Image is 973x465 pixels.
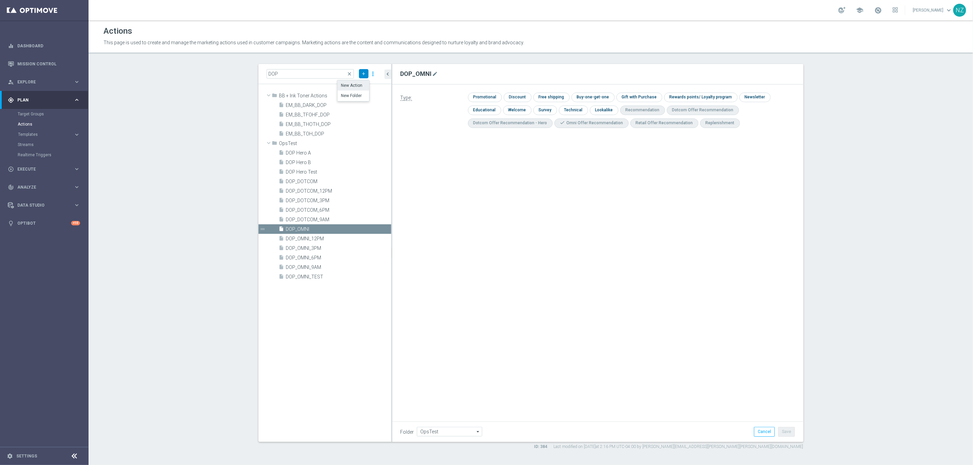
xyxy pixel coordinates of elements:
[279,236,284,243] i: insert_drive_file
[636,120,693,126] div: Retail Offer Recommendation
[341,83,362,88] span: New Action
[778,427,795,436] button: Save
[18,140,88,150] div: Streams
[286,122,391,127] span: EM_BB_THOTH_DOP
[7,203,80,208] div: Data Studio keyboard_arrow_right
[279,188,284,196] i: insert_drive_file
[401,70,432,78] h2: DOP_OMNI
[279,264,284,272] i: insert_drive_file
[74,202,80,208] i: keyboard_arrow_right
[104,39,670,46] p: This page is used to create and manage the marketing actions used in customer campaigns. Marketin...
[7,43,80,49] div: equalizer Dashboard
[401,95,412,101] span: Type:
[279,150,284,158] i: insert_drive_file
[8,79,74,85] div: Explore
[286,217,391,223] span: DOP_DOTCOM_9AM
[7,221,80,226] button: lightbulb Optibot +10
[7,453,13,459] i: settings
[286,274,391,280] span: DOP_OMNI_TEST
[286,188,391,194] span: DOP_DOTCOM_12PM
[359,69,368,78] button: add
[279,141,391,146] span: OpsTest
[17,55,80,73] a: Mission Control
[8,43,14,49] i: equalizer
[554,444,803,450] label: Last modified on [DATE] at 2:16 PM UTC-04:00 by [PERSON_NAME][EMAIL_ADDRESS][PERSON_NAME][PERSON_...
[8,184,74,190] div: Analyze
[370,69,376,79] i: more_vert
[279,274,284,282] i: insert_drive_file
[17,80,74,84] span: Explore
[279,93,391,99] span: BB &#x2B; Ink Toner Actions
[8,79,14,85] i: person_search
[279,121,284,129] i: insert_drive_file
[706,120,735,126] div: Replenishment
[286,102,391,108] span: EM_BB_DARK_DOP
[286,160,391,165] span: DOP Hero B
[286,264,391,270] span: DOP_OMNI_9AM
[279,159,284,167] i: insert_drive_file
[74,131,80,138] i: keyboard_arrow_right
[432,70,439,78] button: mode_edit
[272,93,278,100] i: folder
[279,102,284,110] i: insert_drive_file
[18,129,88,140] div: Templates
[279,226,284,234] i: insert_drive_file
[279,169,284,177] i: insert_drive_file
[945,6,953,14] span: keyboard_arrow_down
[7,185,80,190] button: track_changes Analyze keyboard_arrow_right
[74,97,80,103] i: keyboard_arrow_right
[473,120,547,126] div: Dotcom Offer Recommendation - Hero
[16,454,37,458] a: Settings
[17,37,80,55] a: Dashboard
[267,69,354,79] input: Quick find action or folder
[8,166,74,172] div: Execute
[18,132,67,137] span: Templates
[626,107,660,113] div: Recommendation
[279,217,284,224] i: insert_drive_file
[361,71,366,76] i: add
[433,71,438,77] i: mode_edit
[672,107,734,113] div: Dotcom Offer Recommendation
[279,131,284,139] i: insert_drive_file
[347,71,352,77] span: close
[7,97,80,103] div: gps_fixed Plan keyboard_arrow_right
[279,207,284,215] i: insert_drive_file
[341,93,362,98] span: New Folder
[8,220,14,226] i: lightbulb
[567,120,623,126] div: Omni Offer Recommendation
[18,132,80,137] div: Templates keyboard_arrow_right
[8,37,80,55] div: Dashboard
[18,150,88,160] div: Realtime Triggers
[74,184,80,190] i: keyboard_arrow_right
[7,79,80,85] button: person_search Explore keyboard_arrow_right
[279,245,284,253] i: insert_drive_file
[953,4,966,17] div: NZ
[8,214,80,232] div: Optibot
[7,166,80,172] button: play_circle_outline Execute keyboard_arrow_right
[286,131,391,137] span: EM_BB_TOH_DOP
[286,255,391,261] span: DOP_OMNI_6PM
[104,26,132,36] h1: Actions
[7,61,80,67] div: Mission Control
[74,166,80,172] i: keyboard_arrow_right
[286,207,391,213] span: DOP_DOTCOM_6PM
[18,119,88,129] div: Actions
[17,203,74,207] span: Data Studio
[8,166,14,172] i: play_circle_outline
[286,112,391,118] span: EM_BB_TFOHF_DOP
[279,255,284,262] i: insert_drive_file
[560,120,565,125] i: check
[8,97,14,103] i: gps_fixed
[18,132,74,137] div: Templates
[534,444,548,450] label: ID: 384
[18,109,88,119] div: Target Groups
[475,427,482,436] i: arrow_drop_down
[8,97,74,103] div: Plan
[272,140,278,148] i: folder
[279,197,284,205] i: insert_drive_file
[71,221,80,225] div: +10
